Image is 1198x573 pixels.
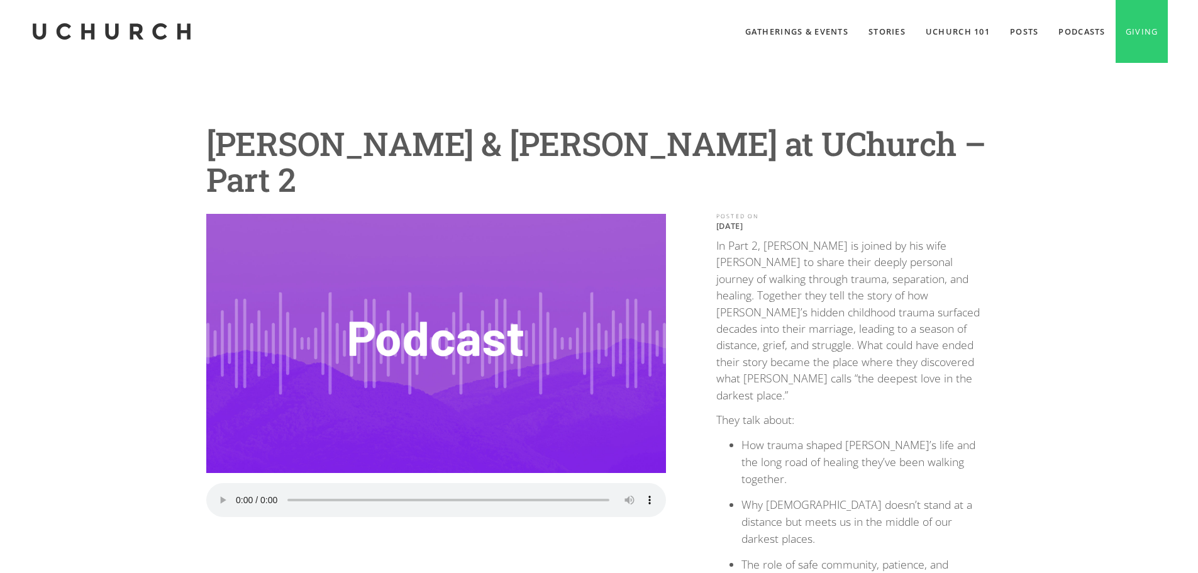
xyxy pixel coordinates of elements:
[716,214,992,220] div: POSTED ON
[741,496,992,548] li: Why [DEMOGRAPHIC_DATA] doesn’t stand at a distance but meets us in the middle of our darkest places.
[716,411,992,428] p: They talk about:
[716,221,992,231] p: [DATE]
[741,437,992,488] li: How trauma shaped [PERSON_NAME]’s life and the long road of healing they’ve been walking together.
[206,214,666,472] img: Wayne & Sara Jacobsen at UChurch – Part 2
[716,237,992,403] p: In Part 2, [PERSON_NAME] is joined by his wife [PERSON_NAME] to share their deeply personal journ...
[206,126,992,197] h1: [PERSON_NAME] & [PERSON_NAME] at UChurch – Part 2
[206,483,666,517] audio: Your browser does not support the audio element.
